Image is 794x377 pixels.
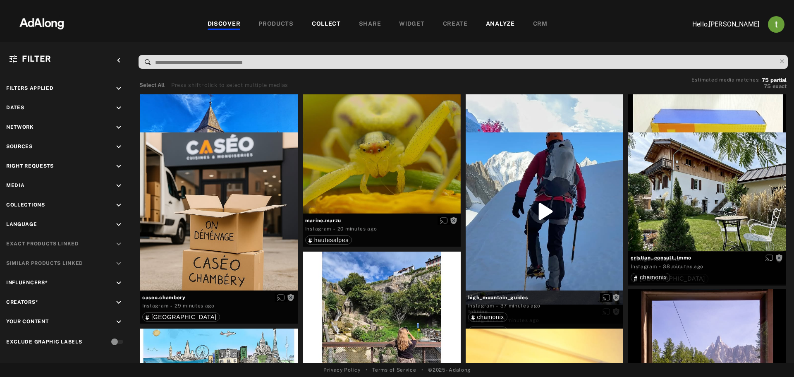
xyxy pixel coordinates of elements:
[691,82,787,91] button: 75exact
[762,77,769,83] span: 75
[659,263,661,270] span: ·
[258,19,294,29] div: PRODUCTS
[6,202,45,208] span: Collections
[208,19,241,29] div: DISCOVER
[312,19,341,29] div: COLLECT
[438,216,450,225] button: Enable diffusion on this media
[6,299,38,305] span: Creators*
[6,144,33,149] span: Sources
[114,84,123,93] i: keyboard_arrow_down
[114,103,123,113] i: keyboard_arrow_down
[114,123,123,132] i: keyboard_arrow_down
[287,294,294,300] span: Rights not requested
[305,217,458,224] span: marine.marzu
[631,254,784,262] span: cristian_consult_immo
[139,81,165,89] button: Select All
[6,85,54,91] span: Filters applied
[337,226,377,232] time: 2025-09-22T08:48:03.000Z
[146,314,217,320] div: savoie
[762,78,787,82] button: 75partial
[6,163,54,169] span: Right Requests
[450,217,457,223] span: Rights not requested
[114,181,123,190] i: keyboard_arrow_down
[366,366,368,374] span: •
[763,253,775,262] button: Enable diffusion on this media
[468,302,494,310] div: Instagram
[500,303,540,309] time: 2025-09-22T08:31:28.000Z
[471,314,505,320] div: chamonix
[663,264,703,269] time: 2025-09-22T08:30:12.000Z
[5,10,78,35] img: 63233d7d88ed69de3c212112c67096b6.png
[634,274,667,280] div: chamonix
[6,240,126,270] div: This is a premium feature. Please contact us for more information.
[443,19,468,29] div: CREATE
[691,77,760,83] span: Estimated media matches:
[175,303,215,309] time: 2025-09-22T08:39:03.000Z
[533,19,548,29] div: CRM
[6,182,25,188] span: Media
[275,293,287,302] button: Enable diffusion on this media
[477,314,505,320] span: chamonix
[486,19,515,29] div: ANALYZE
[142,302,168,310] div: Instagram
[114,317,123,327] i: keyboard_arrow_down
[6,105,24,110] span: Dates
[677,19,759,29] p: Hello, [PERSON_NAME]
[428,366,471,374] span: © 2025 - Adalong
[421,366,423,374] span: •
[114,201,123,210] i: keyboard_arrow_down
[114,56,123,65] i: keyboard_arrow_left
[114,298,123,307] i: keyboard_arrow_down
[170,303,172,310] span: ·
[114,162,123,171] i: keyboard_arrow_down
[6,338,82,346] div: Exclude Graphic Labels
[314,237,349,243] span: hautesalpes
[323,366,361,374] a: Privacy Policy
[309,237,349,243] div: hautesalpes
[764,83,771,89] span: 75
[6,221,37,227] span: Language
[631,263,657,270] div: Instagram
[359,19,381,29] div: SHARE
[22,54,51,64] span: Filter
[6,280,48,286] span: Influencers*
[171,81,288,89] div: Press shift+click to select multiple medias
[775,255,783,260] span: Rights not requested
[333,226,335,233] span: ·
[6,319,48,324] span: Your Content
[640,274,667,281] span: chamonix
[151,314,217,320] span: [GEOGRAPHIC_DATA]
[114,142,123,151] i: keyboard_arrow_down
[142,294,295,301] span: caseo.chambery
[399,19,424,29] div: WIDGET
[114,279,123,288] i: keyboard_arrow_down
[305,225,331,233] div: Instagram
[496,303,498,310] span: ·
[114,220,123,229] i: keyboard_arrow_down
[372,366,416,374] a: Terms of Service
[768,16,784,33] img: ACg8ocJj1Mp6hOb8A41jL1uwSMxz7God0ICt0FEFk954meAQ=s96-c
[766,14,787,35] button: Account settings
[6,124,34,130] span: Network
